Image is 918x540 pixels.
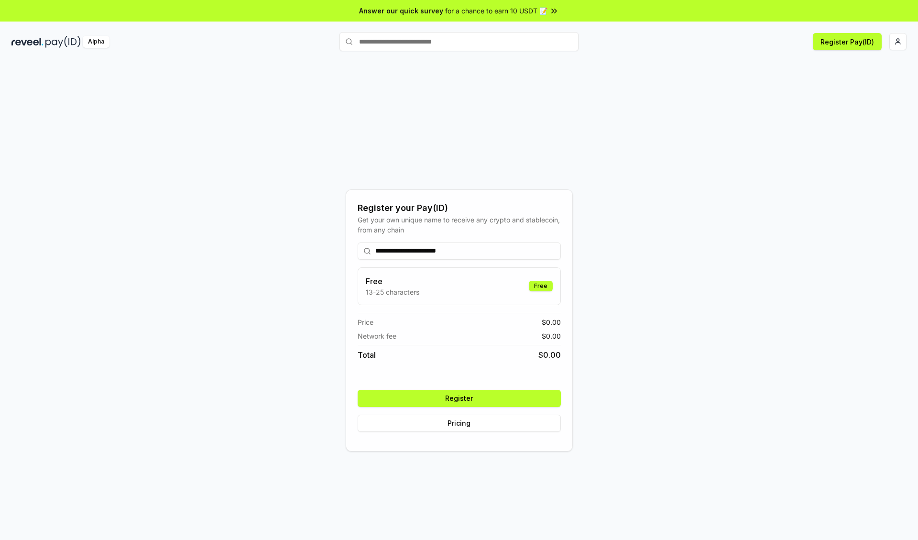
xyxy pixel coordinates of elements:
[358,349,376,361] span: Total
[445,6,547,16] span: for a chance to earn 10 USDT 📝
[358,215,561,235] div: Get your own unique name to receive any crypto and stablecoin, from any chain
[358,331,396,341] span: Network fee
[366,287,419,297] p: 13-25 characters
[542,317,561,327] span: $ 0.00
[358,415,561,432] button: Pricing
[358,317,373,327] span: Price
[359,6,443,16] span: Answer our quick survey
[45,36,81,48] img: pay_id
[813,33,882,50] button: Register Pay(ID)
[529,281,553,291] div: Free
[542,331,561,341] span: $ 0.00
[358,201,561,215] div: Register your Pay(ID)
[538,349,561,361] span: $ 0.00
[83,36,109,48] div: Alpha
[366,276,419,287] h3: Free
[11,36,44,48] img: reveel_dark
[358,390,561,407] button: Register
